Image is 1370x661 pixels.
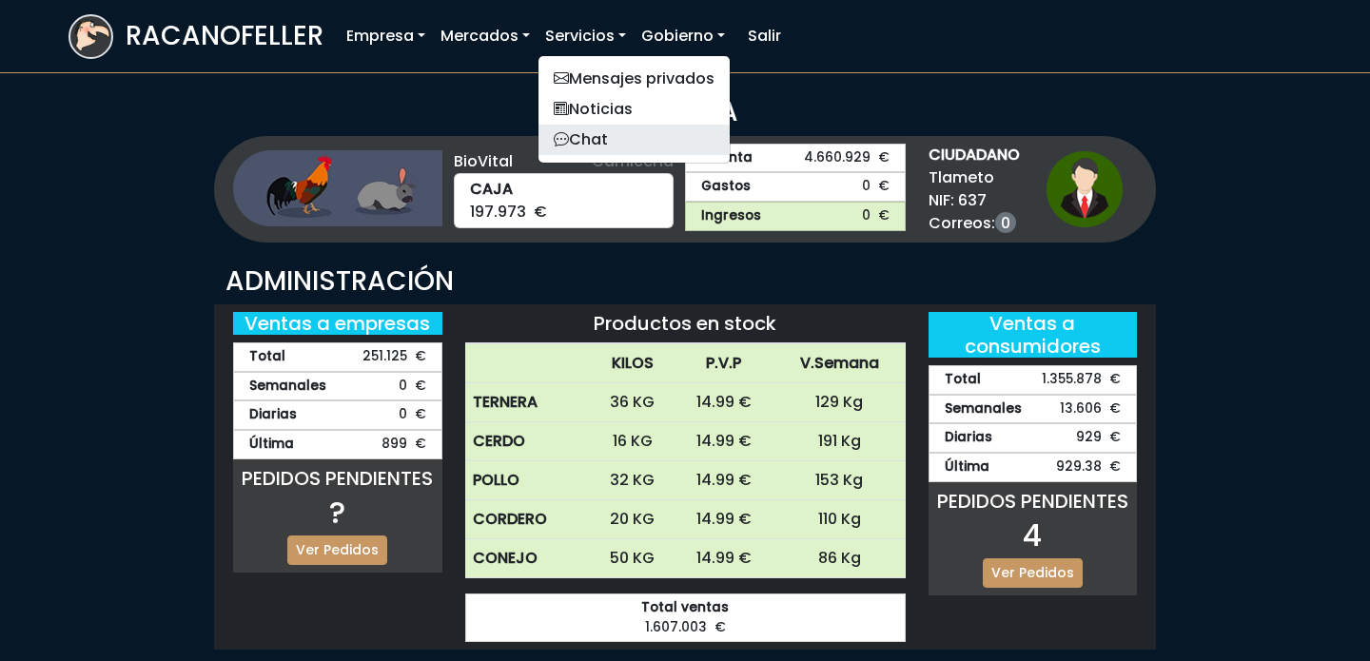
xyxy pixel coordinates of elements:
a: Servicios [538,17,634,55]
td: 20 KG [590,500,674,539]
span: Tlameto [929,166,1020,189]
div: 1.607.003 € [465,593,906,642]
span: Correos: [929,212,1020,235]
div: 0 € [233,400,442,430]
a: Salir [740,17,789,55]
strong: Gastos [701,177,751,197]
strong: Última [945,457,989,477]
div: 1.355.878 € [929,365,1138,395]
a: Noticias [538,94,730,125]
img: logoracarojo.png [70,16,111,52]
h5: Ventas a empresas [233,312,442,335]
th: V.Semana [773,344,906,383]
strong: Diarias [945,428,992,448]
td: 16 KG [590,422,674,461]
a: Ver Pedidos [287,535,387,565]
td: 14.99 € [675,422,773,461]
strong: Última [249,435,294,455]
a: Cuenta4.660.929 € [685,144,906,173]
div: 929 € [929,423,1138,453]
th: P.V.P [675,344,773,383]
strong: Semanales [249,377,326,397]
td: 14.99 € [675,383,773,422]
strong: Total ventas [481,598,890,618]
td: 50 KG [590,539,674,578]
a: Mensajes privados [538,64,730,94]
a: Ingresos0 € [685,202,906,231]
h5: PEDIDOS PENDIENTES [929,490,1138,513]
h3: ADMINISTRACIÓN [225,265,1145,298]
th: CERDO [465,422,591,461]
th: KILOS [590,344,674,383]
strong: Ingresos [701,206,761,226]
td: 191 Kg [773,422,906,461]
div: 0 € [233,372,442,401]
a: 0 [995,212,1016,233]
div: 13.606 € [929,395,1138,424]
strong: CAJA [470,178,658,201]
div: 251.125 € [233,342,442,372]
img: ciudadano1.png [1047,151,1123,227]
th: CORDERO [465,500,591,539]
th: CONEJO [465,539,591,578]
div: 899 € [233,430,442,459]
td: 110 Kg [773,500,906,539]
div: BioVital [454,150,675,173]
h3: RACANOFELLER [126,20,323,52]
a: RACANOFELLER [68,10,323,64]
td: 32 KG [590,461,674,500]
td: 86 Kg [773,539,906,578]
strong: Diarias [249,405,297,425]
a: Ver Pedidos [983,558,1083,588]
a: Empresa [339,17,433,55]
strong: CIUDADANO [929,144,1020,166]
td: 36 KG [590,383,674,422]
td: 129 Kg [773,383,906,422]
div: 929.38 € [929,453,1138,482]
a: Gobierno [634,17,733,55]
h5: PEDIDOS PENDIENTES [233,467,442,490]
strong: Total [945,370,981,390]
span: 4 [1023,514,1042,556]
div: 197.973 € [454,173,675,228]
h5: Ventas a consumidores [929,312,1138,358]
td: 14.99 € [675,461,773,500]
td: 14.99 € [675,500,773,539]
span: ? [329,491,345,534]
span: NIF: 637 [929,189,1020,212]
a: Mercados [433,17,538,55]
th: POLLO [465,461,591,500]
td: 14.99 € [675,539,773,578]
img: ganaderia.png [233,150,442,226]
h5: Productos en stock [465,312,906,335]
a: Chat [538,125,730,155]
h3: OFICINA [68,96,1301,128]
th: TERNERA [465,383,591,422]
strong: Total [249,347,285,367]
td: 153 Kg [773,461,906,500]
strong: Semanales [945,399,1022,419]
a: Gastos0 € [685,172,906,202]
